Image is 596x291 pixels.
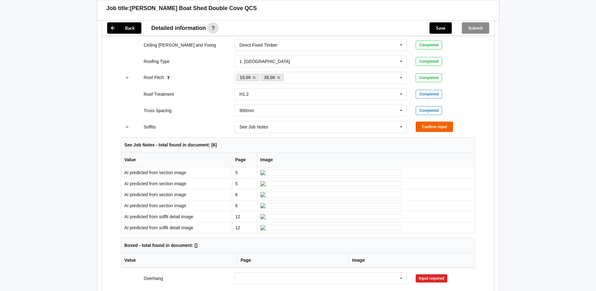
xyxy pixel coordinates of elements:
td: 5 [232,178,257,189]
div: See Job Notes [239,125,268,129]
td: AI predicted from soffit detail image [121,222,232,233]
a: 35.00 [260,74,284,81]
button: Back [107,22,141,34]
div: H1.2 [239,92,249,96]
label: Roofing Type [144,59,169,64]
th: Value [121,152,232,167]
th: Image [349,253,475,268]
td: AI predicted from soffit detail image [121,211,232,222]
td: AI predicted from section image [121,167,232,178]
label: Overhang [144,276,163,281]
th: Page [232,152,257,167]
td: 12 [232,211,257,222]
img: ai_input-page12-Soffits-c5.jpeg [260,225,402,231]
label: Soffits [144,124,156,129]
label: Truss Spacing [144,108,172,113]
div: Completed [416,90,442,99]
th: Page [237,253,349,268]
label: Ceiling [PERSON_NAME] and Fixing [144,43,216,48]
img: ai_input-page6-Soffits-c2.jpeg [260,192,402,197]
td: 5 [232,167,257,178]
th: Image [257,152,475,167]
div: 1. [GEOGRAPHIC_DATA] [239,59,290,64]
a: 15.00 [236,74,260,81]
span: Detailed information [151,25,206,31]
td: AI predicted from section image [121,178,232,189]
img: ai_input-page6-Soffits-c3.jpeg [260,203,402,208]
div: Direct Fixed Timber [239,43,277,47]
div: Completed [416,73,442,82]
button: reference-toggle [121,72,133,83]
img: ai_input-page5-Soffits-c1.jpeg [260,181,402,186]
td: 6 [232,200,257,211]
td: 12 [232,222,257,233]
label: Roof Treatment [144,92,174,97]
div: Completed [416,106,442,115]
h3: [PERSON_NAME] Boat Shed Double Cove QCS [130,5,257,12]
td: AI predicted from section image [121,189,232,200]
button: Confirm input [416,122,453,132]
h3: Job title: [107,5,130,12]
th: Boxed - total found in document: [] [121,238,475,253]
label: Roof Pitch [144,75,165,80]
div: 900mm [239,108,254,113]
img: ai_input-page12-Soffits-c4.jpeg [260,214,402,220]
img: ai_input-page5-Soffits-c0.jpeg [260,170,402,175]
th: Value [121,253,237,268]
div: Completed [416,57,442,66]
th: See Job Notes - total found in document: [6] [121,138,475,152]
td: AI predicted from section image [121,200,232,211]
div: Input required [416,274,447,282]
div: Completed [416,41,442,49]
button: reference-toggle [121,121,133,133]
button: Save [429,22,452,34]
td: 6 [232,189,257,200]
